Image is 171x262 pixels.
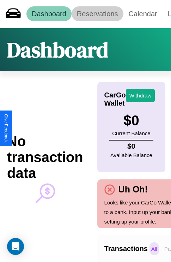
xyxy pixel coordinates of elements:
[110,142,152,150] h4: $ 0
[4,114,8,143] div: Give Feedback
[110,150,152,160] p: Available Balance
[112,129,150,138] p: Current Balance
[123,6,163,21] a: Calendar
[7,35,108,64] h1: Dashboard
[7,133,83,181] h2: No transaction data
[26,6,72,21] a: Dashboard
[112,113,150,129] h3: $ 0
[149,242,159,255] p: All
[126,89,155,102] button: Withdraw
[72,6,123,21] a: Reservations
[115,184,151,195] h4: Uh Oh!
[7,238,24,255] div: Open Intercom Messenger
[104,245,148,253] h4: Transactions
[104,91,126,107] h4: CarGo Wallet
